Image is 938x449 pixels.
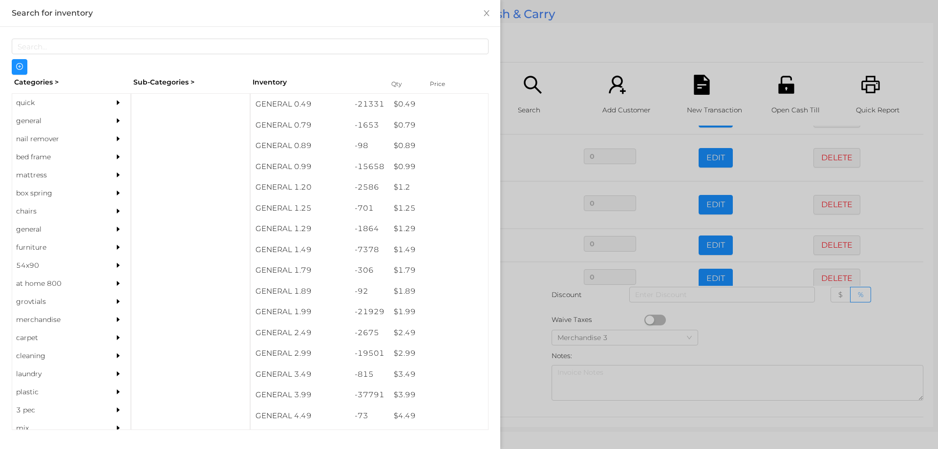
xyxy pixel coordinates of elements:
[131,75,250,90] div: Sub-Categories >
[251,281,350,302] div: GENERAL 1.89
[350,322,389,343] div: -2675
[12,401,101,419] div: 3 pec
[12,293,101,311] div: grovtials
[251,364,350,385] div: GENERAL 3.49
[389,322,488,343] div: $ 2.49
[115,171,122,178] i: icon: caret-right
[251,343,350,364] div: GENERAL 2.99
[115,425,122,431] i: icon: caret-right
[389,301,488,322] div: $ 1.99
[12,130,101,148] div: nail remover
[12,75,131,90] div: Categories >
[12,383,101,401] div: plastic
[350,343,389,364] div: -19501
[389,385,488,406] div: $ 3.99
[389,406,488,427] div: $ 4.49
[12,184,101,202] div: box spring
[350,406,389,427] div: -73
[427,77,467,91] div: Price
[115,406,122,413] i: icon: caret-right
[12,202,101,220] div: chairs
[115,316,122,323] i: icon: caret-right
[389,115,488,136] div: $ 0.79
[389,177,488,198] div: $ 1.2
[115,153,122,160] i: icon: caret-right
[350,135,389,156] div: -98
[389,426,488,447] div: $ 4.99
[483,9,490,17] i: icon: close
[251,322,350,343] div: GENERAL 2.49
[115,388,122,395] i: icon: caret-right
[350,364,389,385] div: -815
[12,220,101,238] div: general
[115,226,122,233] i: icon: caret-right
[389,94,488,115] div: $ 0.49
[389,364,488,385] div: $ 3.49
[12,148,101,166] div: bed frame
[389,281,488,302] div: $ 1.89
[251,198,350,219] div: GENERAL 1.25
[350,177,389,198] div: -2586
[12,8,489,19] div: Search for inventory
[12,94,101,112] div: quick
[12,275,101,293] div: at home 800
[115,135,122,142] i: icon: caret-right
[389,239,488,260] div: $ 1.49
[115,208,122,214] i: icon: caret-right
[251,301,350,322] div: GENERAL 1.99
[115,370,122,377] i: icon: caret-right
[115,352,122,359] i: icon: caret-right
[251,239,350,260] div: GENERAL 1.49
[350,156,389,177] div: -15658
[251,94,350,115] div: GENERAL 0.49
[350,301,389,322] div: -21929
[389,198,488,219] div: $ 1.25
[350,94,389,115] div: -21331
[389,77,418,91] div: Qty
[251,385,350,406] div: GENERAL 3.99
[12,112,101,130] div: general
[12,347,101,365] div: cleaning
[251,218,350,239] div: GENERAL 1.29
[12,166,101,184] div: mattress
[251,177,350,198] div: GENERAL 1.20
[350,385,389,406] div: -37791
[12,311,101,329] div: merchandise
[12,365,101,383] div: laundry
[12,329,101,347] div: carpet
[389,343,488,364] div: $ 2.99
[12,59,27,75] button: icon: plus-circle
[389,218,488,239] div: $ 1.29
[350,198,389,219] div: -701
[251,115,350,136] div: GENERAL 0.79
[12,419,101,437] div: mix
[251,135,350,156] div: GENERAL 0.89
[115,262,122,269] i: icon: caret-right
[251,426,350,447] div: GENERAL 4.99
[253,77,379,87] div: Inventory
[251,156,350,177] div: GENERAL 0.99
[12,238,101,257] div: furniture
[350,260,389,281] div: -306
[115,99,122,106] i: icon: caret-right
[12,39,489,54] input: Search...
[251,406,350,427] div: GENERAL 4.49
[389,156,488,177] div: $ 0.99
[115,244,122,251] i: icon: caret-right
[115,334,122,341] i: icon: caret-right
[350,115,389,136] div: -1653
[115,190,122,196] i: icon: caret-right
[115,298,122,305] i: icon: caret-right
[389,260,488,281] div: $ 1.79
[389,135,488,156] div: $ 0.89
[115,280,122,287] i: icon: caret-right
[251,260,350,281] div: GENERAL 1.79
[12,257,101,275] div: 54x90
[350,239,389,260] div: -7378
[350,281,389,302] div: -92
[115,117,122,124] i: icon: caret-right
[350,218,389,239] div: -1864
